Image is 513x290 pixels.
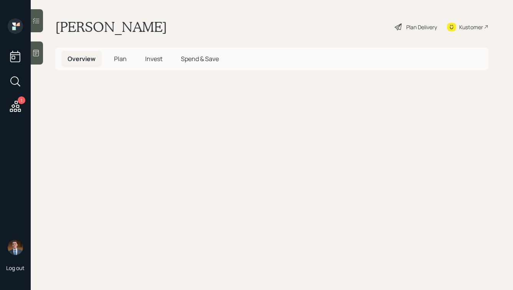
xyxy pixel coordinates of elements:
span: Spend & Save [181,55,219,63]
span: Invest [145,55,162,63]
div: 1 [18,96,25,104]
div: Kustomer [459,23,483,31]
h1: [PERSON_NAME] [55,18,167,35]
span: Plan [114,55,127,63]
span: Overview [68,55,96,63]
div: Plan Delivery [406,23,437,31]
div: Log out [6,264,25,272]
img: hunter_neumayer.jpg [8,240,23,255]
